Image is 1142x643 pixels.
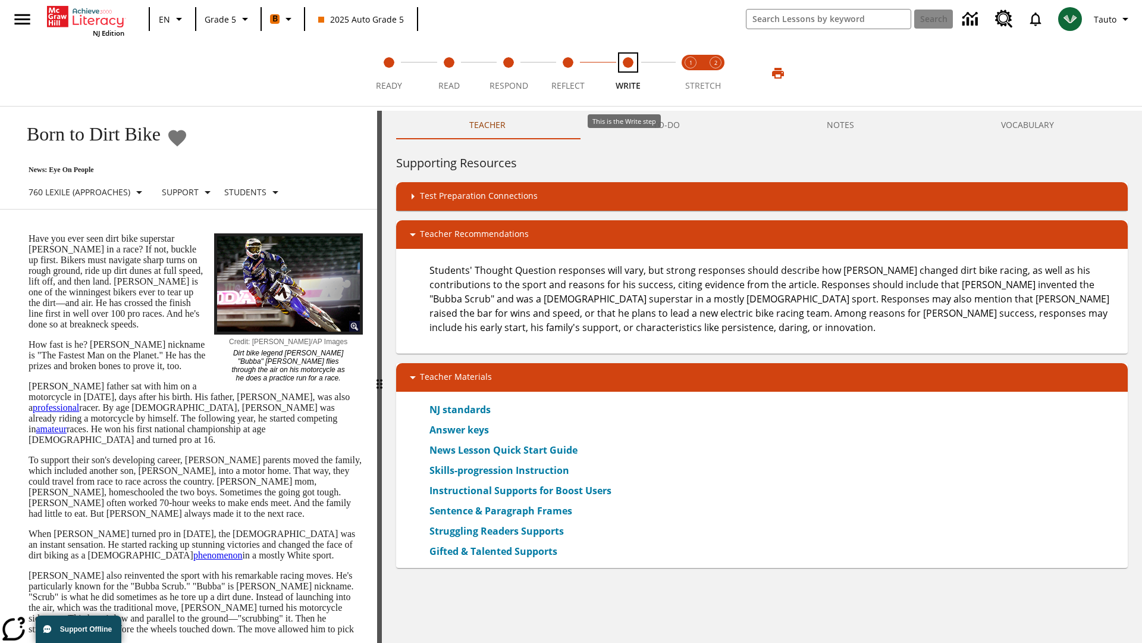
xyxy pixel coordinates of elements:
p: [PERSON_NAME] father sat with him on a motorcycle in [DATE], days after his birth. His father, [P... [29,381,363,445]
p: Dirt bike legend [PERSON_NAME] "Bubba" [PERSON_NAME] flies through the air on his motorcycle as h... [229,346,348,382]
div: Home [47,4,124,38]
p: Teacher Materials [420,370,492,385]
span: EN [159,13,170,26]
div: activity [382,111,1142,643]
button: Read step 2 of 5 [414,40,483,106]
img: Motocross racer James Stewart flies through the air on his dirt bike. [214,233,363,335]
h1: Born to Dirt Bike [14,123,161,145]
button: Add to Favorites - Born to Dirt Bike [167,127,188,148]
a: NJ standards [429,402,498,417]
p: Support [162,186,199,198]
span: Support Offline [60,625,112,633]
button: Stretch Respond step 2 of 2 [698,40,733,106]
button: Reflect step 4 of 5 [534,40,603,106]
a: Data Center [955,3,988,36]
a: Sentence & Paragraph Frames, Will open in new browser window or tab [429,504,572,518]
p: To support their son's developing career, [PERSON_NAME] parents moved the family, which included ... [29,455,363,519]
span: B [272,11,278,26]
span: Reflect [551,80,585,91]
span: NJ Edition [93,29,124,38]
a: professional [33,402,79,413]
p: Have you ever seen dirt bike superstar [PERSON_NAME] in a race? If not, buckle up first. Bikers m... [29,233,363,330]
button: Respond step 3 of 5 [474,40,543,106]
p: Students [224,186,266,198]
a: Resource Center, Will open in new tab [988,3,1020,35]
div: Test Preparation Connections [396,182,1128,211]
a: Notifications [1020,4,1051,35]
img: avatar image [1058,7,1082,31]
h6: Supporting Resources [396,154,1128,173]
button: Open side menu [5,2,40,37]
text: 1 [689,59,692,67]
button: Select a new avatar [1051,4,1089,35]
button: Support Offline [36,616,121,643]
button: Ready step 1 of 5 [354,40,423,106]
p: Test Preparation Connections [420,189,538,204]
span: Write [616,80,641,91]
text: 2 [714,59,717,67]
div: Press Enter or Spacebar and then press right and left arrow keys to move the slider [377,111,382,643]
button: Scaffolds, Support [157,182,219,203]
div: Teacher Recommendations [396,220,1128,249]
button: Select Student [219,182,287,203]
span: Grade 5 [205,13,236,26]
p: News: Eye On People [14,166,287,174]
span: Respond [490,80,528,91]
p: Credit: [PERSON_NAME]/AP Images [229,335,348,346]
button: VOCABULARY [928,111,1128,139]
input: search field [746,10,911,29]
div: Instructional Panel Tabs [396,111,1128,139]
a: News Lesson Quick Start Guide, Will open in new browser window or tab [429,443,578,457]
button: Boost Class color is orange. Change class color [265,8,300,30]
button: Print [759,63,797,84]
p: Teacher Recommendations [420,227,529,242]
span: Ready [376,80,402,91]
button: Stretch Read step 1 of 2 [673,40,708,106]
button: Grade: Grade 5, Select a grade [200,8,257,30]
button: Teacher [396,111,579,139]
button: TO-DO [579,111,753,139]
a: phenomenon [193,550,243,560]
p: Students' Thought Question responses will vary, but strong responses should describe how [PERSON_... [429,263,1118,335]
button: Write step 5 of 5 [594,40,663,106]
div: Teacher Materials [396,363,1128,392]
button: NOTES [753,111,927,139]
div: This is the Write step [588,114,661,128]
button: Profile/Settings [1089,8,1137,30]
a: Skills-progression Instruction, Will open in new browser window or tab [429,463,569,477]
p: 760 Lexile (Approaches) [29,186,130,198]
p: When [PERSON_NAME] turned pro in [DATE], the [DEMOGRAPHIC_DATA] was an instant sensation. He star... [29,529,363,561]
span: Read [438,80,460,91]
a: Answer keys, Will open in new browser window or tab [429,423,489,437]
span: Tauto [1094,13,1116,26]
a: Gifted & Talented Supports [429,544,564,558]
button: Language: EN, Select a language [153,8,192,30]
a: Struggling Readers Supports [429,524,571,538]
span: STRETCH [685,80,721,91]
img: Magnify [349,321,360,332]
span: 2025 Auto Grade 5 [318,13,404,26]
a: amateur [36,424,67,434]
p: How fast is he? [PERSON_NAME] nickname is "The Fastest Man on the Planet." He has the prizes and ... [29,339,363,372]
button: Select Lexile, 760 Lexile (Approaches) [24,182,151,203]
a: Instructional Supports for Boost Users, Will open in new browser window or tab [429,483,611,498]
